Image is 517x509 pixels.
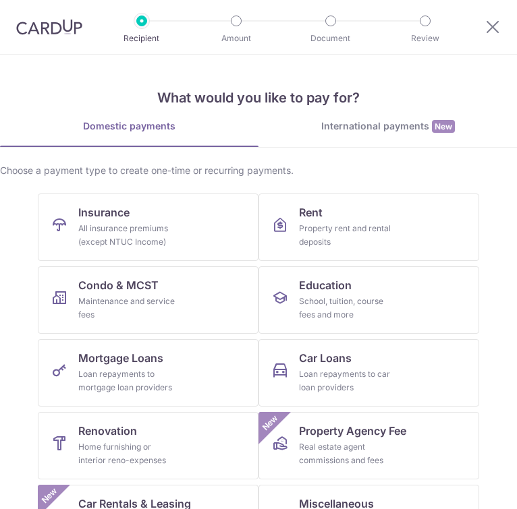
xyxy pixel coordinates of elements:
span: Mortgage Loans [78,350,163,366]
p: Review [398,32,452,45]
a: Mortgage LoansLoan repayments to mortgage loan providers [38,339,258,407]
p: Recipient [115,32,169,45]
span: New [38,485,61,507]
span: Condo & MCST [78,277,159,293]
div: Home furnishing or interior reno-expenses [78,440,175,467]
div: All insurance premiums (except NTUC Income) [78,222,175,249]
a: RentProperty rent and rental deposits [258,193,479,261]
a: Condo & MCSTMaintenance and service fees [38,266,258,334]
a: RenovationHome furnishing or interior reno-expenses [38,412,258,479]
span: New [432,120,455,133]
a: EducationSchool, tuition, course fees and more [258,266,479,334]
p: Amount [209,32,263,45]
span: Renovation [78,423,137,439]
a: InsuranceAll insurance premiums (except NTUC Income) [38,193,258,261]
span: Property Agency Fee [299,423,406,439]
a: Property Agency FeeReal estate agent commissions and feesNew [258,412,479,479]
span: New [259,412,281,434]
div: Property rent and rental deposits [299,222,396,249]
img: CardUp [16,19,82,35]
div: Maintenance and service fees [78,295,175,322]
div: Loan repayments to mortgage loan providers [78,367,175,394]
span: Rent [299,204,323,220]
span: Car Loans [299,350,352,366]
div: Real estate agent commissions and fees [299,440,396,467]
a: Car LoansLoan repayments to car loan providers [258,339,479,407]
iframe: Opens a widget where you can find more information [431,469,504,502]
div: Loan repayments to car loan providers [299,367,396,394]
div: School, tuition, course fees and more [299,295,396,322]
span: Education [299,277,352,293]
div: International payments [258,119,517,133]
p: Document [304,32,358,45]
span: Insurance [78,204,130,220]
